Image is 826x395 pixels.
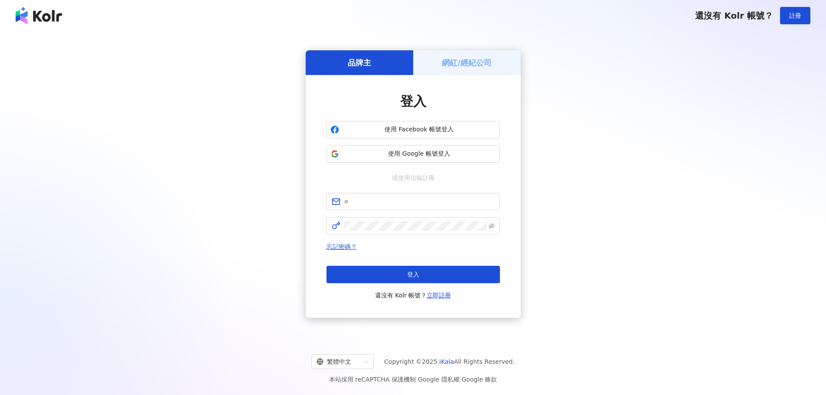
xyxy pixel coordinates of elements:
[386,173,441,183] span: 或使用信箱註冊
[416,376,418,383] span: |
[326,243,357,250] a: 忘記密碼？
[418,376,460,383] a: Google 隱私權
[326,121,500,138] button: 使用 Facebook 帳號登入
[384,356,515,367] span: Copyright © 2025 All Rights Reserved.
[427,292,451,299] a: 立即註冊
[375,290,451,300] span: 還沒有 Kolr 帳號？
[442,57,492,68] h5: 網紅/經紀公司
[348,57,371,68] h5: 品牌主
[326,145,500,163] button: 使用 Google 帳號登入
[489,223,495,229] span: eye-invisible
[407,271,419,278] span: 登入
[460,376,462,383] span: |
[326,266,500,283] button: 登入
[317,355,361,369] div: 繁體中文
[400,94,426,109] span: 登入
[695,10,773,21] span: 還沒有 Kolr 帳號？
[16,7,62,24] img: logo
[780,7,810,24] button: 註冊
[789,12,801,19] span: 註冊
[343,125,496,134] span: 使用 Facebook 帳號登入
[329,374,497,385] span: 本站採用 reCAPTCHA 保護機制
[343,150,496,158] span: 使用 Google 帳號登入
[439,358,454,365] a: iKala
[461,376,497,383] a: Google 條款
